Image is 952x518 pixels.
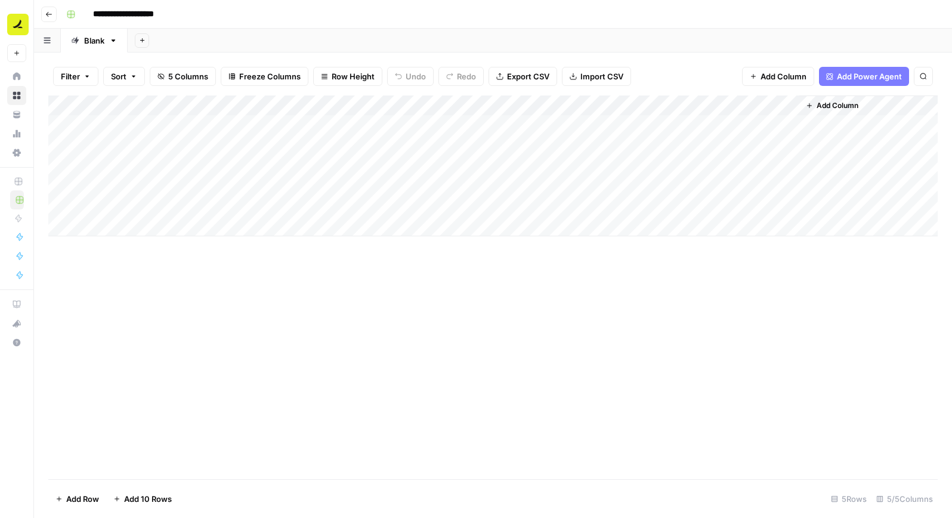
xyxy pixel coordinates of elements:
[7,10,26,39] button: Workspace: Ramp
[124,493,172,505] span: Add 10 Rows
[7,314,26,333] button: What's new?
[801,98,863,113] button: Add Column
[438,67,484,86] button: Redo
[332,70,375,82] span: Row Height
[239,70,301,82] span: Freeze Columns
[7,333,26,352] button: Help + Support
[826,489,871,508] div: 5 Rows
[66,493,99,505] span: Add Row
[7,14,29,35] img: Ramp Logo
[507,70,549,82] span: Export CSV
[221,67,308,86] button: Freeze Columns
[761,70,806,82] span: Add Column
[387,67,434,86] button: Undo
[7,295,26,314] a: AirOps Academy
[103,67,145,86] button: Sort
[837,70,902,82] span: Add Power Agent
[7,67,26,86] a: Home
[817,100,858,111] span: Add Column
[150,67,216,86] button: 5 Columns
[562,67,631,86] button: Import CSV
[313,67,382,86] button: Row Height
[7,143,26,162] a: Settings
[61,70,80,82] span: Filter
[457,70,476,82] span: Redo
[61,29,128,53] a: Blank
[168,70,208,82] span: 5 Columns
[48,489,106,508] button: Add Row
[8,314,26,332] div: What's new?
[406,70,426,82] span: Undo
[819,67,909,86] button: Add Power Agent
[742,67,814,86] button: Add Column
[580,70,623,82] span: Import CSV
[871,489,938,508] div: 5/5 Columns
[7,105,26,124] a: Your Data
[53,67,98,86] button: Filter
[7,124,26,143] a: Usage
[489,67,557,86] button: Export CSV
[111,70,126,82] span: Sort
[106,489,179,508] button: Add 10 Rows
[7,86,26,105] a: Browse
[84,35,104,47] div: Blank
